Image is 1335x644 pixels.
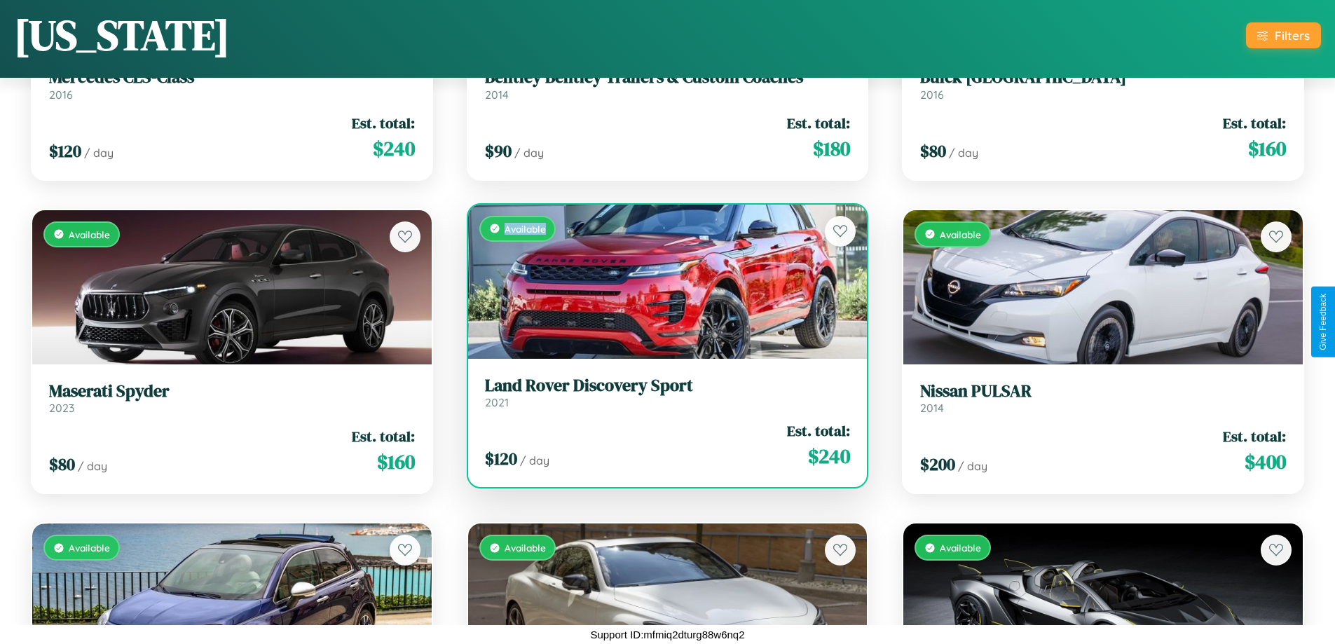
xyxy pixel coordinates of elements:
[505,223,546,235] span: Available
[49,88,73,102] span: 2016
[940,228,981,240] span: Available
[485,395,509,409] span: 2021
[958,459,987,473] span: / day
[352,113,415,133] span: Est. total:
[84,146,114,160] span: / day
[514,146,544,160] span: / day
[69,228,110,240] span: Available
[49,67,415,88] h3: Mercedes CLS-Class
[1223,426,1286,446] span: Est. total:
[920,401,944,415] span: 2014
[69,542,110,554] span: Available
[949,146,978,160] span: / day
[1246,22,1321,48] button: Filters
[1248,135,1286,163] span: $ 160
[485,376,851,396] h3: Land Rover Discovery Sport
[78,459,107,473] span: / day
[787,420,850,441] span: Est. total:
[49,139,81,163] span: $ 120
[49,381,415,416] a: Maserati Spyder2023
[1275,28,1310,43] div: Filters
[920,381,1286,416] a: Nissan PULSAR2014
[920,453,955,476] span: $ 200
[920,67,1286,88] h3: Buick [GEOGRAPHIC_DATA]
[808,442,850,470] span: $ 240
[590,625,744,644] p: Support ID: mfmiq2dturg88w6nq2
[1245,448,1286,476] span: $ 400
[505,542,546,554] span: Available
[373,135,415,163] span: $ 240
[813,135,850,163] span: $ 180
[787,113,850,133] span: Est. total:
[485,447,517,470] span: $ 120
[940,542,981,554] span: Available
[520,453,549,467] span: / day
[49,381,415,402] h3: Maserati Spyder
[14,6,230,64] h1: [US_STATE]
[920,67,1286,102] a: Buick [GEOGRAPHIC_DATA]2016
[485,88,509,102] span: 2014
[1223,113,1286,133] span: Est. total:
[377,448,415,476] span: $ 160
[49,401,74,415] span: 2023
[485,376,851,410] a: Land Rover Discovery Sport2021
[485,139,512,163] span: $ 90
[49,67,415,102] a: Mercedes CLS-Class2016
[485,67,851,88] h3: Bentley Bentley Trailers & Custom Coaches
[485,67,851,102] a: Bentley Bentley Trailers & Custom Coaches2014
[920,139,946,163] span: $ 80
[920,88,944,102] span: 2016
[352,426,415,446] span: Est. total:
[1318,294,1328,350] div: Give Feedback
[49,453,75,476] span: $ 80
[920,381,1286,402] h3: Nissan PULSAR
